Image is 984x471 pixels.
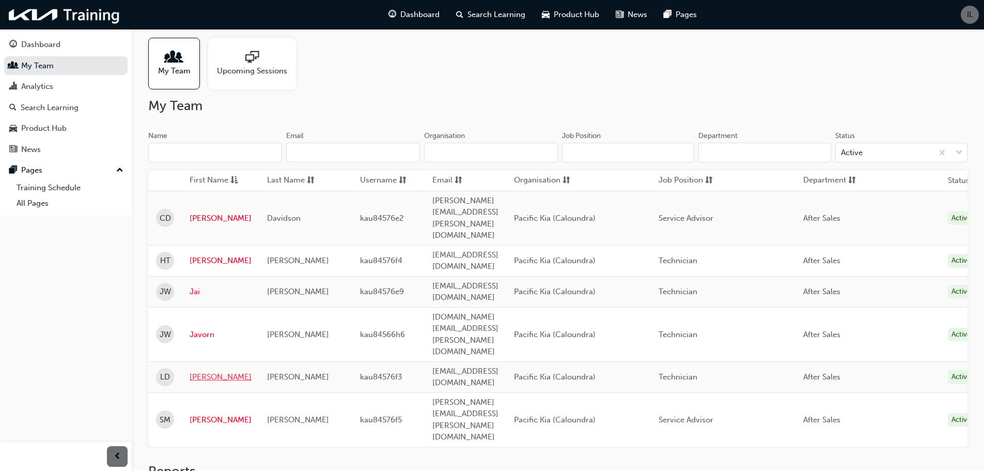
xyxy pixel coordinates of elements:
[659,174,715,187] button: Job Positionsorting-icon
[9,40,17,50] span: guage-icon
[9,145,17,155] span: news-icon
[4,98,128,117] a: Search Learning
[803,214,840,223] span: After Sales
[514,256,596,265] span: Pacific Kia (Caloundra)
[948,285,975,299] div: Active
[956,146,963,160] span: down-icon
[948,175,970,187] th: Status
[21,144,41,156] div: News
[190,174,246,187] button: First Nameasc-icon
[562,143,694,162] input: Job Position
[835,131,855,141] div: Status
[190,212,252,224] a: [PERSON_NAME]
[388,8,396,21] span: guage-icon
[190,286,252,298] a: Jai
[659,330,697,339] span: Technician
[190,414,252,426] a: [PERSON_NAME]
[562,131,601,141] div: Job Position
[534,4,607,25] a: car-iconProduct Hub
[380,4,448,25] a: guage-iconDashboard
[967,9,973,21] span: IL
[160,212,171,224] span: CD
[267,214,301,223] span: Davidson
[190,329,252,341] a: Javorn
[655,4,705,25] a: pages-iconPages
[148,143,282,162] input: Name
[5,4,124,25] a: kia-training
[360,330,405,339] span: kau84566h6
[360,372,402,382] span: kau84576f3
[616,8,623,21] span: news-icon
[4,77,128,96] a: Analytics
[307,174,315,187] span: sorting-icon
[4,56,128,75] a: My Team
[948,211,975,225] div: Active
[664,8,671,21] span: pages-icon
[803,174,860,187] button: Departmentsorting-icon
[190,255,252,267] a: [PERSON_NAME]
[158,65,191,77] span: My Team
[286,143,420,162] input: Email
[245,51,259,65] span: sessionType_ONLINE_URL-icon
[400,9,440,21] span: Dashboard
[841,147,863,159] div: Active
[217,65,287,77] span: Upcoming Sessions
[961,6,979,24] button: IL
[803,415,840,424] span: After Sales
[267,372,329,382] span: [PERSON_NAME]
[12,180,128,196] a: Training Schedule
[9,124,17,133] span: car-icon
[659,214,713,223] span: Service Advisor
[160,286,171,298] span: JW
[148,131,167,141] div: Name
[4,119,128,138] a: Product Hub
[803,174,846,187] span: Department
[432,281,498,302] span: [EMAIL_ADDRESS][DOMAIN_NAME]
[803,256,840,265] span: After Sales
[4,140,128,159] a: News
[21,102,79,114] div: Search Learning
[9,82,17,92] span: chart-icon
[114,450,121,463] span: prev-icon
[514,287,596,296] span: Pacific Kia (Caloundra)
[424,131,465,141] div: Organisation
[267,330,329,339] span: [PERSON_NAME]
[267,174,324,187] button: Last Namesorting-icon
[360,256,402,265] span: kau84576f4
[448,4,534,25] a: search-iconSearch Learning
[676,9,697,21] span: Pages
[9,62,17,71] span: people-icon
[360,174,417,187] button: Usernamesorting-icon
[803,330,840,339] span: After Sales
[659,415,713,424] span: Service Advisor
[160,414,170,426] span: SM
[4,161,128,180] button: Pages
[267,174,305,187] span: Last Name
[160,371,170,383] span: LD
[160,255,170,267] span: HT
[948,328,975,342] div: Active
[21,81,53,93] div: Analytics
[4,35,128,54] a: Dashboard
[514,174,560,187] span: Organisation
[230,174,238,187] span: asc-icon
[190,371,252,383] a: [PERSON_NAME]
[432,312,498,357] span: [DOMAIN_NAME][EMAIL_ADDRESS][PERSON_NAME][DOMAIN_NAME]
[360,415,402,424] span: kau84576f5
[21,39,60,51] div: Dashboard
[432,367,498,388] span: [EMAIL_ADDRESS][DOMAIN_NAME]
[148,38,208,89] a: My Team
[116,164,123,177] span: up-icon
[267,415,329,424] span: [PERSON_NAME]
[432,250,498,271] span: [EMAIL_ADDRESS][DOMAIN_NAME]
[190,174,228,187] span: First Name
[628,9,647,21] span: News
[514,372,596,382] span: Pacific Kia (Caloundra)
[208,38,304,89] a: Upcoming Sessions
[286,131,304,141] div: Email
[9,166,17,175] span: pages-icon
[554,9,599,21] span: Product Hub
[803,372,840,382] span: After Sales
[4,33,128,161] button: DashboardMy TeamAnalyticsSearch LearningProduct HubNews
